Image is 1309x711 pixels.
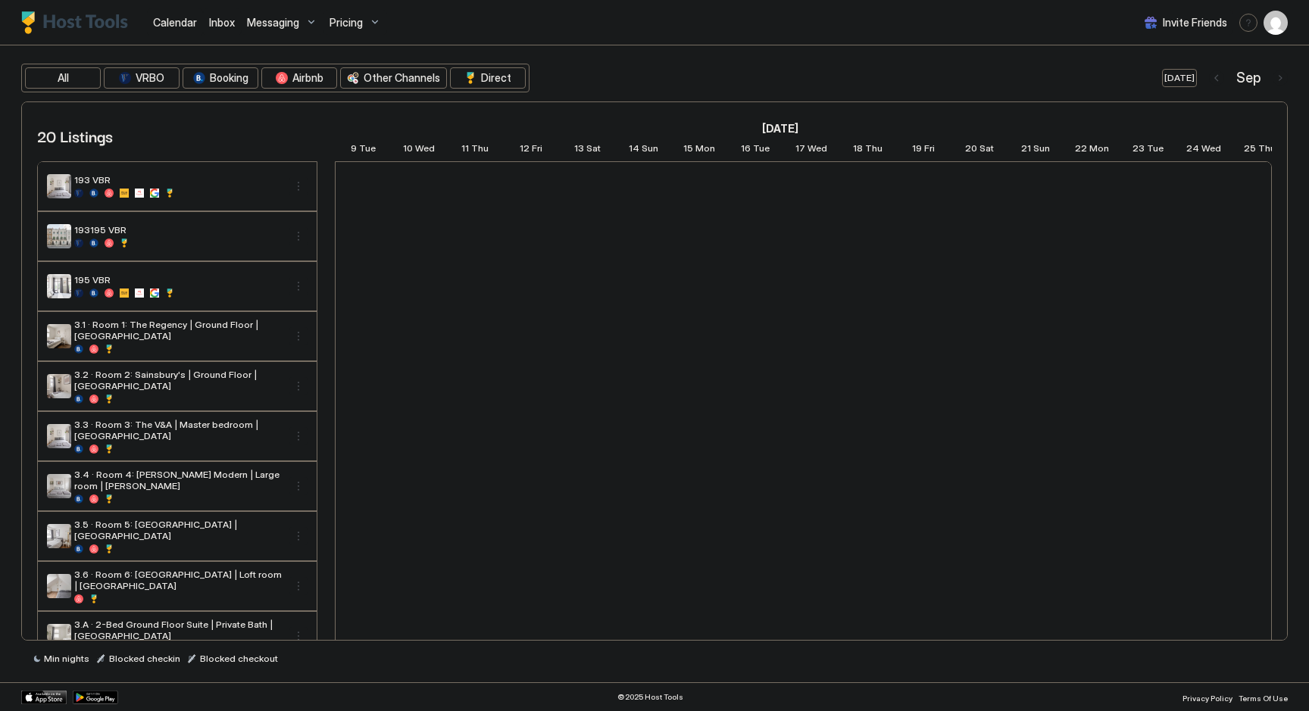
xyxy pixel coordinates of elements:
span: 24 [1186,142,1199,158]
span: Pricing [330,16,363,30]
span: Mon [695,142,715,158]
span: Tue [753,142,770,158]
a: App Store [21,691,67,704]
span: 193 VBR [74,174,283,186]
span: Inbox [209,16,235,29]
a: September 12, 2025 [516,139,546,161]
button: More options [289,477,308,495]
button: Direct [450,67,526,89]
a: September 22, 2025 [1071,139,1113,161]
div: menu [289,427,308,445]
span: Sun [1033,142,1050,158]
a: September 10, 2025 [399,139,439,161]
a: Terms Of Use [1239,689,1288,705]
span: 3.4 · Room 4: [PERSON_NAME] Modern | Large room | [PERSON_NAME] [74,469,283,491]
a: September 13, 2025 [570,139,605,161]
div: tab-group [21,64,530,92]
span: 21 [1021,142,1031,158]
span: Mon [1089,142,1109,158]
span: Wed [415,142,435,158]
button: More options [289,577,308,595]
div: menu [289,377,308,395]
span: Messaging [247,16,299,30]
a: Privacy Policy [1182,689,1232,705]
span: 3.A · 2-Bed Ground Floor Suite | Private Bath | [GEOGRAPHIC_DATA] [74,619,283,641]
button: More options [289,177,308,195]
div: menu [289,327,308,345]
button: Airbnb [261,67,337,89]
div: listing image [47,524,71,548]
span: Calendar [153,16,197,29]
span: 3.2 · Room 2: Sainsbury's | Ground Floor | [GEOGRAPHIC_DATA] [74,369,283,391]
div: menu [289,627,308,645]
div: listing image [47,474,71,498]
div: Google Play Store [73,691,118,704]
span: Airbnb [292,71,323,85]
span: 15 [683,142,693,158]
button: Next month [1273,70,1288,86]
a: September 23, 2025 [1129,139,1167,161]
button: All [25,67,101,89]
span: Thu [1258,142,1276,158]
div: listing image [47,224,71,248]
span: Booking [210,71,248,85]
span: 9 [351,142,357,158]
a: September 19, 2025 [908,139,939,161]
button: More options [289,627,308,645]
span: Other Channels [364,71,440,85]
span: Min nights [44,653,89,664]
span: Blocked checkin [109,653,180,664]
div: menu [289,177,308,195]
a: September 24, 2025 [1182,139,1225,161]
span: Wed [808,142,827,158]
a: September 9, 2025 [347,139,380,161]
div: listing image [47,374,71,398]
div: menu [289,527,308,545]
div: menu [289,577,308,595]
span: © 2025 Host Tools [617,692,683,702]
div: menu [289,277,308,295]
span: Invite Friends [1163,16,1227,30]
a: September 18, 2025 [849,139,886,161]
span: Terms Of Use [1239,694,1288,703]
span: Blocked checkout [200,653,278,664]
a: September 16, 2025 [737,139,773,161]
div: listing image [47,324,71,348]
span: 19 [912,142,922,158]
div: User profile [1264,11,1288,35]
span: Thu [865,142,883,158]
span: Privacy Policy [1182,694,1232,703]
span: 16 [741,142,751,158]
a: September 25, 2025 [1240,139,1279,161]
span: Sun [642,142,658,158]
div: listing image [47,624,71,648]
a: Host Tools Logo [21,11,135,34]
a: Calendar [153,14,197,30]
span: 23 [1132,142,1145,158]
span: Sep [1236,70,1261,87]
span: 3.3 · Room 3: The V&A | Master bedroom | [GEOGRAPHIC_DATA] [74,419,283,441]
button: More options [289,277,308,295]
a: September 15, 2025 [679,139,719,161]
span: 193195 VBR [74,224,283,235]
div: menu [289,227,308,245]
span: Wed [1201,142,1221,158]
span: Tue [359,142,376,158]
div: listing image [47,274,71,298]
button: More options [289,377,308,395]
button: Other Channels [340,67,447,89]
span: Sat [979,142,994,158]
a: September 14, 2025 [625,139,662,161]
button: More options [289,227,308,245]
button: More options [289,527,308,545]
span: 10 [403,142,413,158]
button: Booking [183,67,258,89]
button: More options [289,327,308,345]
span: 3.6 · Room 6: [GEOGRAPHIC_DATA] | Loft room | [GEOGRAPHIC_DATA] [74,569,283,591]
span: Thu [471,142,489,158]
span: VRBO [136,71,164,85]
div: [DATE] [1164,71,1195,85]
button: More options [289,427,308,445]
a: September 11, 2025 [458,139,492,161]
